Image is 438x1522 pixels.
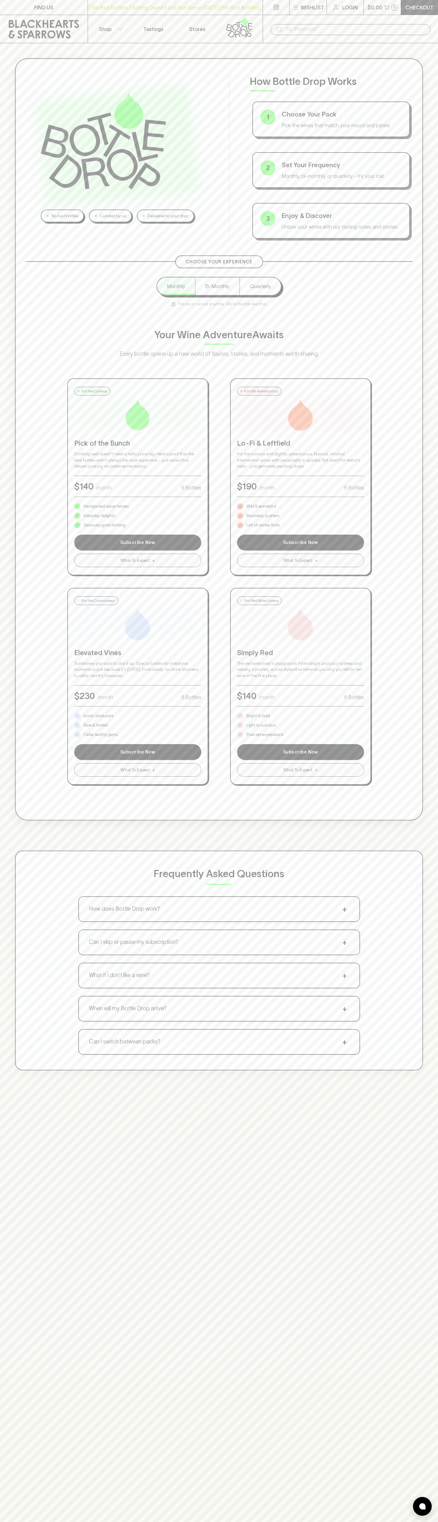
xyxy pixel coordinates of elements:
div: 1 [260,110,276,125]
p: $ 230 [74,689,95,702]
p: Bright to bold [246,713,270,719]
button: Subscribe Now [237,744,364,760]
span: What To Expect [283,767,312,773]
p: Unbox your wines with our tasting notes and stories [282,223,402,230]
p: Simply Red [237,648,364,658]
p: Handpicked value heroes [84,503,129,510]
img: Pick of the Bunch [122,399,153,431]
p: 6 Bottles [344,693,364,701]
div: 2 [260,160,276,175]
p: /month [96,484,112,491]
button: Quarterly [240,277,281,295]
p: $ 140 [74,480,94,493]
p: What if I don't like a wine? [89,971,150,980]
span: + [152,557,155,564]
button: Subscribe Now [74,535,201,551]
button: What To Expect+ [237,554,364,567]
img: Elevated Vines [122,609,153,640]
p: Every bottle opens up a new world of flavors, stories, and moments worth sharing. [94,350,344,358]
button: When will my Bottle Drop arrive?+ [79,997,359,1021]
span: What To Expect [121,557,150,564]
span: + [340,904,349,914]
button: Subscribe Now [237,535,364,551]
p: Frequently Asked Questions [154,866,284,881]
p: Rare & limited [84,722,108,728]
button: Can I skip or pause my subscription?+ [79,930,359,955]
span: + [315,767,318,773]
p: Set Your Frequency [282,160,402,170]
p: Pure red expressions [246,732,283,738]
p: Iconic producers [84,713,113,719]
span: What To Expect [283,557,312,564]
img: Bottle Drop [41,93,166,189]
button: Subscribe Now [74,744,201,760]
button: How does Bottle Drop work?+ [79,897,359,921]
p: /month [259,693,275,701]
p: Your Wine Adventure [154,327,284,342]
p: Drinking well doesn't need a hefty price tag. Here's proof that the best bottles aren't always th... [74,451,201,469]
p: Cellar worthy gems [84,732,118,738]
p: /month [259,484,275,491]
button: Bi-Monthly [195,277,240,295]
p: Pick of the Bunch [74,438,201,448]
p: 6 Bottles [344,484,364,491]
p: How does Bottle Drop work? [89,905,160,913]
p: Everyday delights [84,513,115,519]
p: Stores [189,25,205,33]
p: Checkout [405,4,434,11]
p: /month [97,693,113,701]
img: bubble-icon [419,1503,425,1509]
p: How Bottle Drop Works [250,74,413,89]
p: Elevated Vines [74,648,201,658]
p: Choose Your Experience [186,259,252,265]
p: For the Adventurous [244,388,278,394]
p: $0.00 [368,4,383,11]
p: Pause or cancel anytime. We're flexible like that. [171,301,267,307]
span: + [315,557,318,564]
p: $ 140 [237,689,256,702]
p: Choose Your Pack [282,110,402,119]
p: FIND US [34,4,54,11]
p: Left of center finds [246,522,280,528]
p: Login [342,4,358,11]
button: Monthly [157,277,195,295]
p: For the Curious [81,388,107,394]
p: Seriously good drinking [84,522,126,528]
span: What To Expect [121,767,150,773]
button: Can I switch between packs?+ [79,1030,359,1054]
p: Shop [99,25,111,33]
p: For the Connoisseur [81,598,115,603]
p: No bad bottles [51,213,78,219]
p: Enjoy & Discover [282,211,402,220]
p: For Red Wine Lovers [244,598,278,603]
a: Stores [175,15,219,43]
p: 6 Bottles [181,693,201,701]
button: What To Expect+ [74,554,201,567]
button: What if I don't like a wine?+ [79,963,359,988]
span: + [340,971,349,980]
p: Tastings [143,25,163,33]
p: Curated by us [100,213,126,219]
span: Awaits [252,329,284,340]
p: Pick the wines that match your mood and palate [282,122,402,129]
button: Shop [88,15,132,43]
p: Can I switch between packs? [89,1038,160,1046]
button: What To Expect+ [237,763,364,777]
img: Lo-Fi & Leftfield [285,399,316,431]
p: Lo-Fi & Leftfield [237,438,364,448]
p: Light to luscious [246,722,276,728]
span: + [340,1037,349,1047]
p: 0 [393,6,395,9]
p: 6 Bottles [181,484,201,491]
p: Boundary pushers [246,513,279,519]
p: Can I skip or pause my subscription? [89,938,178,946]
span: + [340,938,349,947]
p: Delivered to your door [147,213,188,219]
p: When will my Bottle Drop arrive? [89,1004,167,1013]
a: Tastings [131,15,175,43]
p: $ 190 [237,480,257,493]
p: Monthly, bi-monthly, or quarterly - it's your call [282,172,402,180]
img: Simply Red [285,609,316,640]
p: The red wine lover's playground. From bright and juicy to deep and velvety, a journey across styl... [237,660,364,679]
p: Wishlist [301,4,324,11]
